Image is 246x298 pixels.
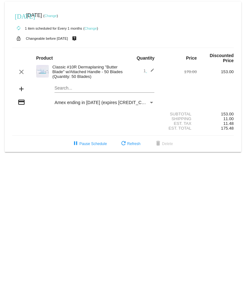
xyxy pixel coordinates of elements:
[15,12,22,20] mat-icon: [DATE]
[67,138,112,149] button: Pause Schedule
[154,140,162,148] mat-icon: delete
[84,26,97,30] a: Change
[223,121,234,126] span: 11.48
[54,86,154,91] input: Search...
[149,138,178,149] button: Delete
[36,65,49,78] img: IMG-4050-scaled.jpg
[120,140,127,148] mat-icon: refresh
[71,34,78,43] mat-icon: live_help
[160,69,197,74] div: 170.00
[83,26,98,30] small: ( )
[18,85,25,93] mat-icon: add
[197,69,234,74] div: 153.00
[18,98,25,106] mat-icon: credit_card
[43,14,58,18] small: ( )
[49,65,123,79] div: Classic #10R Dermaplaning "Butter Blade" w/Attached Handle - 50 Blades (Quantity: 50 Blades)
[137,56,155,61] strong: Quantity
[160,116,197,121] div: Shipping
[221,126,234,131] span: 175.48
[160,121,197,126] div: Est. Tax
[143,68,154,73] span: 1
[160,112,197,116] div: Subtotal
[147,68,154,76] mat-icon: edit
[44,14,57,18] a: Change
[26,37,68,40] small: Changeable before [DATE]
[15,25,22,32] mat-icon: autorenew
[54,100,167,105] span: Amex ending in [DATE] (expires [CREDIT_CARD_DATA])
[115,138,146,149] button: Refresh
[36,56,53,61] strong: Product
[54,100,154,105] mat-select: Payment Method
[186,56,197,61] strong: Price
[197,112,234,116] div: 153.00
[18,68,25,76] mat-icon: clear
[223,116,234,121] span: 11.00
[160,126,197,131] div: Est. Total
[72,140,79,148] mat-icon: pause
[15,34,22,43] mat-icon: lock_open
[154,142,173,146] span: Delete
[120,142,140,146] span: Refresh
[12,26,82,30] small: 1 item scheduled for Every 1 months
[210,53,234,63] strong: Discounted Price
[72,142,107,146] span: Pause Schedule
